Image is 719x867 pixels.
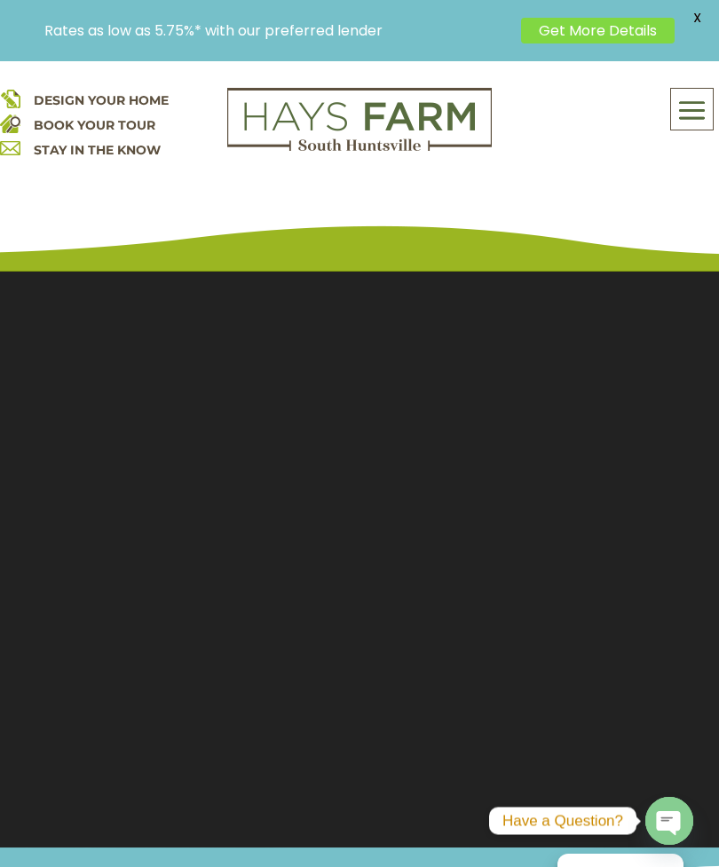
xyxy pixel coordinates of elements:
p: Rates as low as 5.75%* with our preferred lender [44,22,512,39]
a: DESIGN YOUR HOME [34,92,169,108]
a: STAY IN THE KNOW [34,142,161,158]
a: hays farm homes huntsville development [227,139,492,155]
a: Get More Details [521,18,675,43]
a: BOOK YOUR TOUR [34,117,155,133]
img: Logo [227,88,492,152]
span: X [683,4,710,31]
